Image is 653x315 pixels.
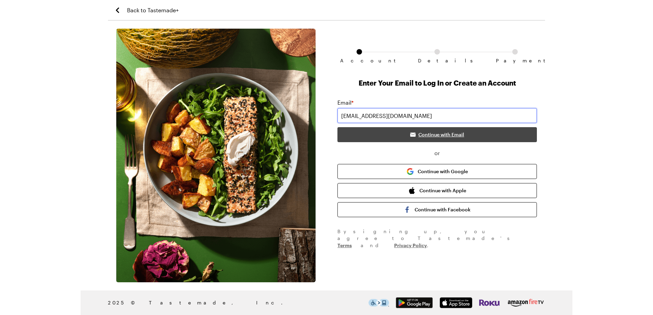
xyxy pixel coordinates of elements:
img: Google Play [396,297,433,308]
img: App Store [440,297,472,308]
span: Details [418,58,456,63]
img: Roku [479,297,500,308]
ol: Subscription checkout form navigation [337,49,537,58]
span: or [337,149,537,157]
button: Continue with Facebook [337,202,537,217]
a: Privacy Policy [394,242,427,248]
span: Account [340,58,378,63]
img: This icon serves as a link to download the Level Access assistive technology app for individuals ... [369,299,389,306]
button: Continue with Email [337,127,537,142]
img: Amazon Fire TV [506,297,545,308]
button: Continue with Google [337,164,537,179]
span: Payment [496,58,534,63]
span: Continue with Email [418,131,464,138]
span: Back to Tastemade+ [127,6,179,14]
button: Continue with Apple [337,183,537,198]
label: Email [337,99,353,107]
a: Terms [337,242,352,248]
h1: Enter Your Email to Log In or Create an Account [337,78,537,88]
span: 2025 © Tastemade, Inc. [108,299,369,306]
div: By signing up , you agree to Tastemade's and . [337,228,537,249]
